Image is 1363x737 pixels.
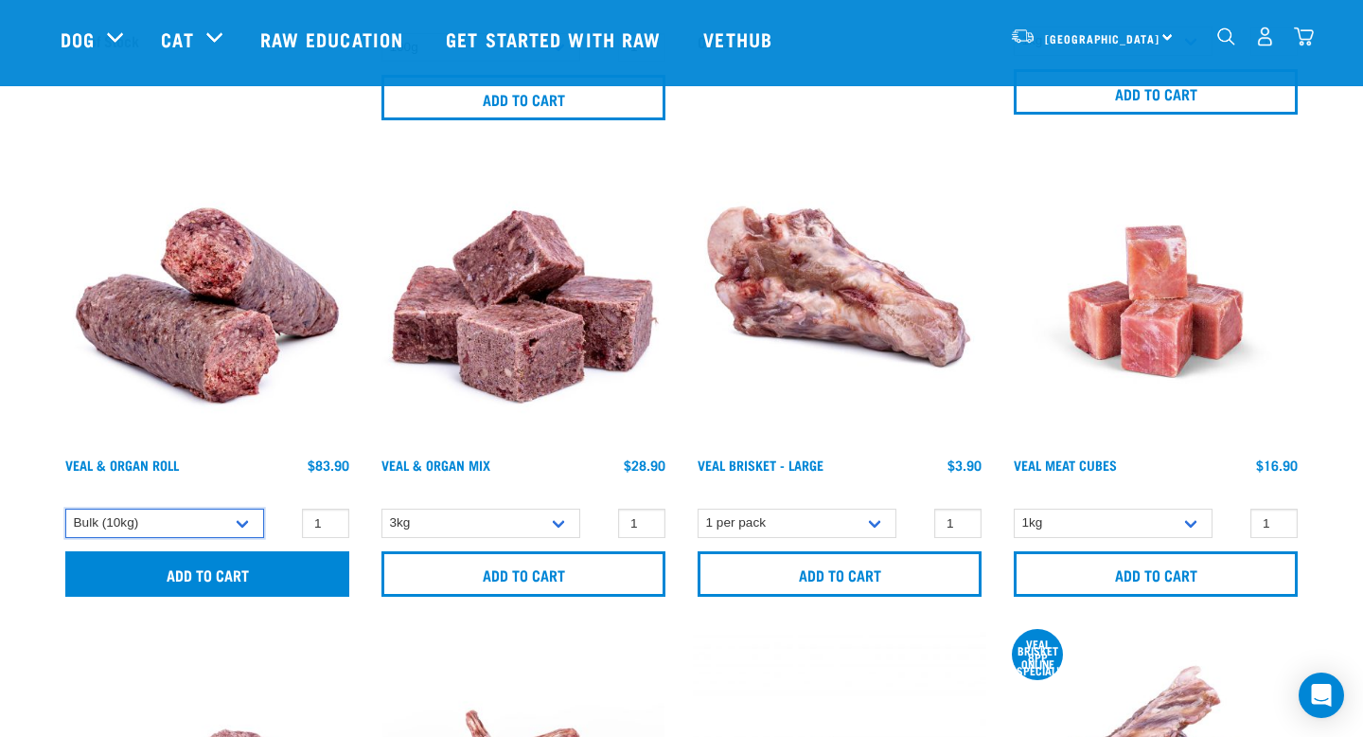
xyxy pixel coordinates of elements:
[618,509,665,538] input: 1
[1045,35,1159,42] span: [GEOGRAPHIC_DATA]
[1009,154,1302,448] img: Veal Meat Cubes8454
[1299,673,1344,718] div: Open Intercom Messenger
[1014,69,1298,115] input: Add to cart
[381,461,490,468] a: Veal & Organ Mix
[693,154,986,448] img: 1205 Veal Brisket 1pp 01
[1256,458,1298,473] div: $16.90
[1217,27,1235,45] img: home-icon-1@2x.png
[1250,509,1298,538] input: 1
[308,458,349,473] div: $83.90
[1010,27,1036,45] img: van-moving.png
[161,25,193,53] a: Cat
[427,1,684,77] a: Get started with Raw
[381,551,665,597] input: Add to cart
[1012,640,1063,674] div: Veal Brisket 8pp online special!
[1255,27,1275,46] img: user.png
[241,1,427,77] a: Raw Education
[624,458,665,473] div: $28.90
[934,509,982,538] input: 1
[698,461,823,468] a: Veal Brisket - Large
[684,1,796,77] a: Vethub
[698,551,982,597] input: Add to cart
[65,551,349,597] input: Add to cart
[302,509,349,538] input: 1
[1014,551,1298,597] input: Add to cart
[1014,461,1117,468] a: Veal Meat Cubes
[65,461,179,468] a: Veal & Organ Roll
[61,154,354,448] img: Veal Organ Mix Roll 01
[377,154,670,448] img: 1158 Veal Organ Mix 01
[61,25,95,53] a: Dog
[381,75,665,120] input: Add to cart
[1294,27,1314,46] img: home-icon@2x.png
[947,458,982,473] div: $3.90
